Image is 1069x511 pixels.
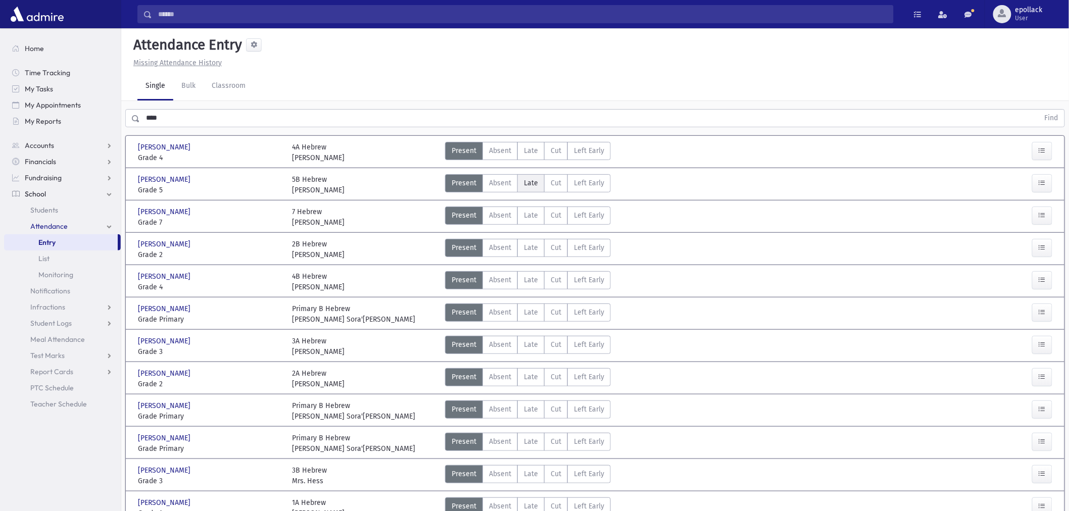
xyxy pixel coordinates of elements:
span: My Tasks [25,84,53,93]
span: Cut [551,178,561,188]
span: [PERSON_NAME] [138,239,192,249]
span: Entry [38,238,56,247]
span: Time Tracking [25,68,70,77]
span: Home [25,44,44,53]
a: Meal Attendance [4,331,121,347]
span: Late [524,404,538,415]
span: [PERSON_NAME] [138,142,192,152]
img: AdmirePro [8,4,66,24]
a: Fundraising [4,170,121,186]
span: Absent [489,436,511,447]
a: Test Marks [4,347,121,364]
span: Late [524,178,538,188]
a: Attendance [4,218,121,234]
div: Primary B Hebrew [PERSON_NAME] Sora'[PERSON_NAME] [292,303,415,325]
span: epollack [1015,6,1043,14]
span: [PERSON_NAME] [138,497,192,508]
span: Absent [489,275,511,285]
a: Students [4,202,121,218]
span: Left Early [574,339,604,350]
span: List [38,254,50,263]
span: PTC Schedule [30,383,74,392]
span: [PERSON_NAME] [138,303,192,314]
a: List [4,250,121,267]
span: Late [524,242,538,253]
h5: Attendance Entry [129,36,242,54]
span: Cut [551,145,561,156]
a: Teacher Schedule [4,396,121,412]
div: 3B Hebrew Mrs. Hess [292,465,327,486]
a: PTC Schedule [4,380,121,396]
a: Home [4,40,121,57]
div: AttTypes [445,368,611,389]
div: 2A Hebrew [PERSON_NAME] [292,368,345,389]
span: Students [30,206,58,215]
span: Late [524,372,538,382]
div: Primary B Hebrew [PERSON_NAME] Sora'[PERSON_NAME] [292,400,415,422]
a: School [4,186,121,202]
span: Present [452,275,476,285]
u: Missing Attendance History [133,59,222,67]
a: Time Tracking [4,65,121,81]
a: Financials [4,154,121,170]
span: Grade Primary [138,443,282,454]
span: Grade 4 [138,282,282,292]
span: Present [452,307,476,318]
span: Grade 3 [138,476,282,486]
span: Absent [489,210,511,221]
span: Cut [551,339,561,350]
a: Infractions [4,299,121,315]
span: Present [452,469,476,479]
a: Accounts [4,137,121,154]
div: 2B Hebrew [PERSON_NAME] [292,239,345,260]
span: Left Early [574,307,604,318]
div: AttTypes [445,433,611,454]
span: Report Cards [30,367,73,376]
span: School [25,189,46,198]
span: Left Early [574,242,604,253]
span: Absent [489,339,511,350]
span: [PERSON_NAME] [138,207,192,217]
span: Grade 7 [138,217,282,228]
a: Classroom [204,72,254,100]
span: Present [452,210,476,221]
span: Grade 2 [138,379,282,389]
div: AttTypes [445,271,611,292]
span: Student Logs [30,319,72,328]
span: Grade 3 [138,346,282,357]
div: AttTypes [445,174,611,195]
span: Present [452,404,476,415]
a: Missing Attendance History [129,59,222,67]
span: Grade 2 [138,249,282,260]
span: Left Early [574,404,604,415]
div: AttTypes [445,142,611,163]
span: Cut [551,307,561,318]
span: Absent [489,372,511,382]
span: Late [524,210,538,221]
span: Late [524,145,538,156]
a: My Appointments [4,97,121,113]
span: Left Early [574,210,604,221]
div: 4B Hebrew [PERSON_NAME] [292,271,345,292]
div: 4A Hebrew [PERSON_NAME] [292,142,345,163]
span: [PERSON_NAME] [138,368,192,379]
span: Left Early [574,275,604,285]
a: Monitoring [4,267,121,283]
span: Cut [551,242,561,253]
span: Late [524,339,538,350]
span: Cut [551,210,561,221]
span: Present [452,436,476,447]
span: [PERSON_NAME] [138,433,192,443]
span: Grade Primary [138,411,282,422]
div: AttTypes [445,336,611,357]
span: Absent [489,307,511,318]
span: Present [452,145,476,156]
span: Test Marks [30,351,65,360]
a: Single [137,72,173,100]
span: Cut [551,436,561,447]
span: Present [452,372,476,382]
span: Infractions [30,302,65,312]
span: Teacher Schedule [30,399,87,408]
a: My Tasks [4,81,121,97]
span: Absent [489,242,511,253]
